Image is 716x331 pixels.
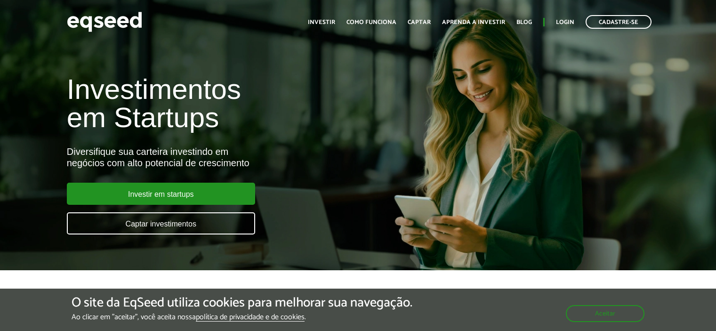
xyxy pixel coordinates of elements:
[516,19,532,25] a: Blog
[67,9,142,34] img: EqSeed
[67,75,411,132] h1: Investimentos em Startups
[408,19,431,25] a: Captar
[67,212,255,234] a: Captar investimentos
[346,19,396,25] a: Como funciona
[67,146,411,169] div: Diversifique sua carteira investindo em negócios com alto potencial de crescimento
[442,19,505,25] a: Aprenda a investir
[308,19,335,25] a: Investir
[72,296,412,310] h5: O site da EqSeed utiliza cookies para melhorar sua navegação.
[586,15,652,29] a: Cadastre-se
[566,305,644,322] button: Aceitar
[67,183,255,205] a: Investir em startups
[72,313,412,322] p: Ao clicar em "aceitar", você aceita nossa .
[556,19,574,25] a: Login
[196,314,305,322] a: política de privacidade e de cookies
